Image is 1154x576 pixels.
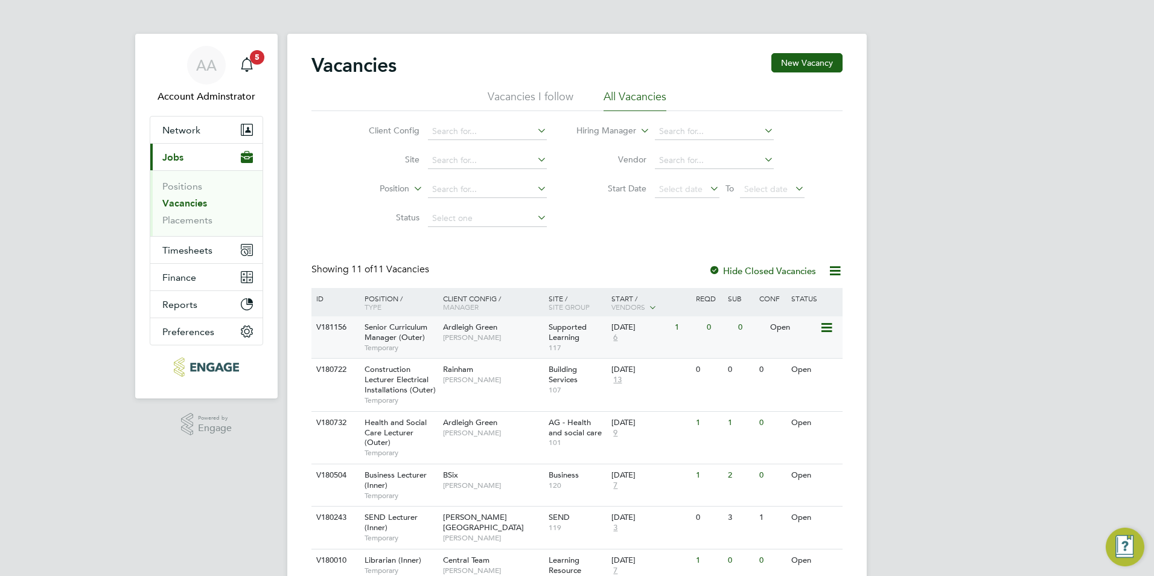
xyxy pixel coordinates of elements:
[365,470,427,490] span: Business Lecturer (Inner)
[725,412,756,434] div: 1
[150,318,263,345] button: Preferences
[546,288,609,317] div: Site /
[756,549,788,572] div: 0
[162,245,212,256] span: Timesheets
[611,555,690,566] div: [DATE]
[443,555,489,565] span: Central Team
[611,523,619,533] span: 3
[608,288,693,318] div: Start /
[611,302,645,312] span: Vendors
[150,237,263,263] button: Timesheets
[162,197,207,209] a: Vacancies
[313,412,355,434] div: V180732
[577,154,646,165] label: Vendor
[150,89,263,104] span: Account Adminstrator
[174,357,238,377] img: protocol-logo-retina.png
[549,481,606,490] span: 120
[443,566,543,575] span: [PERSON_NAME]
[443,333,543,342] span: [PERSON_NAME]
[788,412,841,434] div: Open
[655,152,774,169] input: Search for...
[604,89,666,111] li: All Vacancies
[365,491,437,501] span: Temporary
[365,343,437,353] span: Temporary
[443,470,458,480] span: BSix
[313,359,355,381] div: V180722
[704,316,735,339] div: 0
[549,385,606,395] span: 107
[443,417,497,427] span: Ardleigh Green
[788,507,841,529] div: Open
[725,464,756,487] div: 2
[150,291,263,318] button: Reports
[135,34,278,398] nav: Main navigation
[549,438,606,447] span: 101
[365,322,427,342] span: Senior Curriculum Manager (Outer)
[443,533,543,543] span: [PERSON_NAME]
[428,123,547,140] input: Search for...
[693,549,724,572] div: 1
[771,53,843,72] button: New Vacancy
[611,513,690,523] div: [DATE]
[693,412,724,434] div: 1
[744,184,788,194] span: Select date
[611,322,669,333] div: [DATE]
[162,326,214,338] span: Preferences
[756,359,788,381] div: 0
[567,125,636,137] label: Hiring Manager
[655,123,774,140] input: Search for...
[549,417,602,438] span: AG - Health and social care
[150,144,263,170] button: Jobs
[162,214,212,226] a: Placements
[443,375,543,385] span: [PERSON_NAME]
[350,125,419,136] label: Client Config
[549,364,578,385] span: Building Services
[672,316,703,339] div: 1
[351,263,373,275] span: 11 of
[196,57,217,73] span: AA
[198,423,232,434] span: Engage
[659,184,703,194] span: Select date
[725,288,756,309] div: Sub
[722,181,738,196] span: To
[788,359,841,381] div: Open
[693,288,724,309] div: Reqd
[549,302,590,312] span: Site Group
[611,365,690,375] div: [DATE]
[365,512,418,533] span: SEND Lecturer (Inner)
[350,154,419,165] label: Site
[549,523,606,533] span: 119
[611,375,623,385] span: 13
[428,181,547,198] input: Search for...
[756,288,788,309] div: Conf
[488,89,573,111] li: Vacancies I follow
[250,50,264,65] span: 5
[443,512,524,533] span: [PERSON_NAME][GEOGRAPHIC_DATA]
[150,170,263,236] div: Jobs
[365,533,437,543] span: Temporary
[428,210,547,227] input: Select one
[443,302,479,312] span: Manager
[767,316,820,339] div: Open
[611,418,690,428] div: [DATE]
[1106,528,1144,566] button: Engage Resource Center
[311,53,397,77] h2: Vacancies
[198,413,232,423] span: Powered by
[725,359,756,381] div: 0
[443,322,497,332] span: Ardleigh Green
[788,549,841,572] div: Open
[611,566,619,576] span: 7
[313,464,355,487] div: V180504
[611,428,619,438] span: 9
[735,316,767,339] div: 0
[611,470,690,481] div: [DATE]
[756,412,788,434] div: 0
[150,117,263,143] button: Network
[313,316,355,339] div: V181156
[150,264,263,290] button: Finance
[443,428,543,438] span: [PERSON_NAME]
[162,152,183,163] span: Jobs
[428,152,547,169] input: Search for...
[549,322,587,342] span: Supported Learning
[162,181,202,192] a: Positions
